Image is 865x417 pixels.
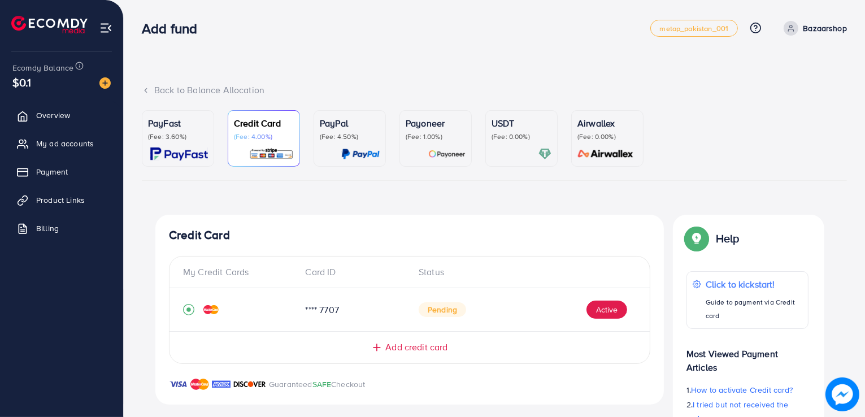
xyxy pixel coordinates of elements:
h4: Credit Card [169,228,650,242]
span: $0.1 [12,74,32,90]
img: brand [169,377,188,391]
span: metap_pakistan_001 [660,25,729,32]
a: My ad accounts [8,132,115,155]
a: Billing [8,217,115,240]
span: Payment [36,166,68,177]
span: Pending [419,302,466,317]
p: Guide to payment via Credit card [706,296,802,323]
p: (Fee: 4.50%) [320,132,380,141]
svg: record circle [183,304,194,315]
p: Bazaarshop [803,21,847,35]
p: PayPal [320,116,380,130]
div: My Credit Cards [183,266,297,279]
p: Payoneer [406,116,466,130]
img: card [574,147,637,160]
img: card [150,147,208,160]
span: My ad accounts [36,138,94,149]
button: Active [586,301,627,319]
span: Ecomdy Balance [12,62,73,73]
img: brand [233,377,266,391]
p: Help [716,232,740,245]
p: (Fee: 3.60%) [148,132,208,141]
p: Most Viewed Payment Articles [686,338,809,374]
p: (Fee: 0.00%) [492,132,551,141]
p: (Fee: 4.00%) [234,132,294,141]
span: Product Links [36,194,85,206]
img: card [341,147,380,160]
a: Payment [8,160,115,183]
img: Popup guide [686,228,707,249]
img: card [428,147,466,160]
p: USDT [492,116,551,130]
img: menu [99,21,112,34]
h3: Add fund [142,20,206,37]
span: Add credit card [385,341,447,354]
p: (Fee: 0.00%) [577,132,637,141]
p: PayFast [148,116,208,130]
img: brand [212,377,231,391]
div: Card ID [297,266,410,279]
img: credit [203,305,219,314]
span: Overview [36,110,70,121]
p: Airwallex [577,116,637,130]
span: SAFE [312,379,332,390]
p: Guaranteed Checkout [269,377,366,391]
img: image [825,377,859,411]
img: brand [190,377,209,391]
img: card [249,147,294,160]
a: Overview [8,104,115,127]
img: image [99,77,111,89]
p: 1. [686,383,809,397]
p: Credit Card [234,116,294,130]
span: How to activate Credit card? [691,384,793,396]
div: Status [410,266,636,279]
span: Billing [36,223,59,234]
p: (Fee: 1.00%) [406,132,466,141]
div: Back to Balance Allocation [142,84,847,97]
img: card [538,147,551,160]
a: Product Links [8,189,115,211]
img: logo [11,16,88,33]
a: metap_pakistan_001 [650,20,738,37]
a: Bazaarshop [779,21,847,36]
p: Click to kickstart! [706,277,802,291]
